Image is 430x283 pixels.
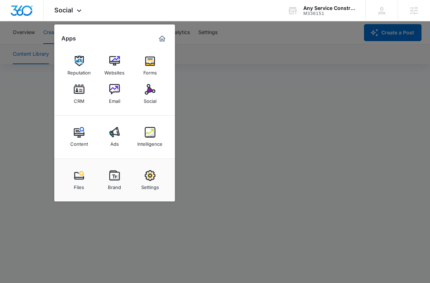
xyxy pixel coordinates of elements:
[11,11,17,17] img: logo_orange.svg
[101,167,128,194] a: Brand
[61,35,76,42] h2: Apps
[143,66,157,76] div: Forms
[137,138,162,147] div: Intelligence
[19,41,25,47] img: tab_domain_overview_orange.svg
[156,33,168,44] a: Marketing 360® Dashboard
[137,52,164,79] a: Forms
[67,66,91,76] div: Reputation
[20,11,35,17] div: v 4.0.25
[109,95,120,104] div: Email
[110,138,119,147] div: Ads
[101,81,128,107] a: Email
[66,52,93,79] a: Reputation
[66,167,93,194] a: Files
[101,123,128,150] a: Ads
[18,18,78,24] div: Domain: [DOMAIN_NAME]
[66,123,93,150] a: Content
[104,66,125,76] div: Websites
[66,81,93,107] a: CRM
[137,123,164,150] a: Intelligence
[27,42,64,46] div: Domain Overview
[71,41,76,47] img: tab_keywords_by_traffic_grey.svg
[74,181,84,190] div: Files
[74,95,84,104] div: CRM
[54,6,73,14] span: Social
[108,181,121,190] div: Brand
[303,11,355,16] div: account id
[11,18,17,24] img: website_grey.svg
[70,138,88,147] div: Content
[101,52,128,79] a: Websites
[137,81,164,107] a: Social
[78,42,120,46] div: Keywords by Traffic
[144,95,156,104] div: Social
[141,181,159,190] div: Settings
[137,167,164,194] a: Settings
[303,5,355,11] div: account name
